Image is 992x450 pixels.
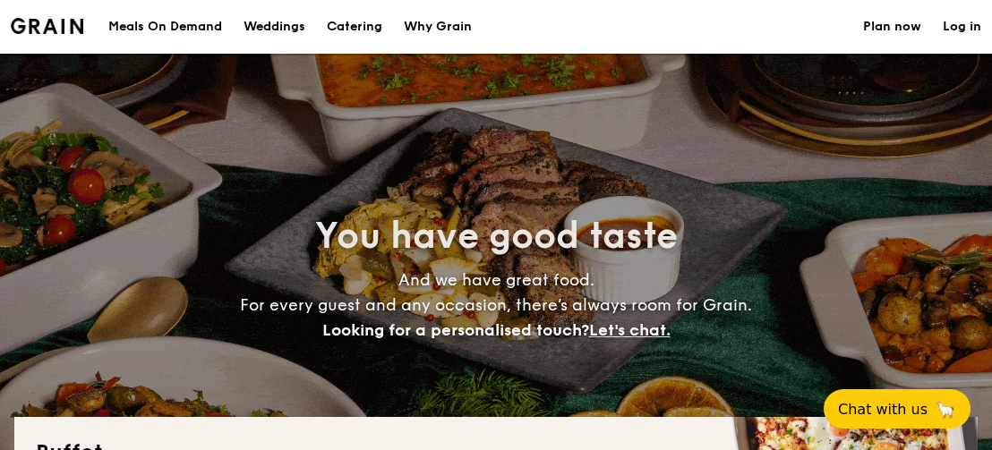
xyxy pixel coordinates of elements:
[935,399,956,420] span: 🦙
[11,18,83,34] img: Grain
[838,401,928,418] span: Chat with us
[589,320,671,340] span: Let's chat.
[11,18,83,34] a: Logotype
[824,389,971,429] button: Chat with us🦙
